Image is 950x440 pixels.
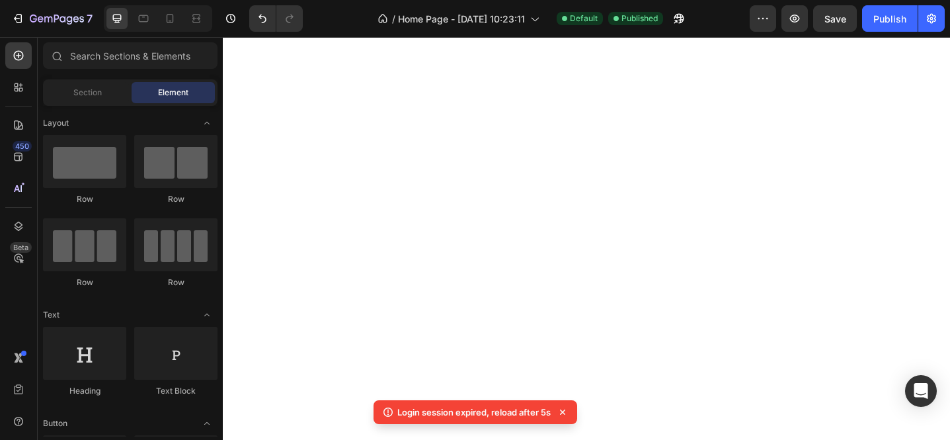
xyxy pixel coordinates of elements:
[43,117,69,129] span: Layout
[398,12,525,26] span: Home Page - [DATE] 10:23:11
[196,413,218,434] span: Toggle open
[196,304,218,326] span: Toggle open
[158,87,188,99] span: Element
[570,13,598,24] span: Default
[813,5,857,32] button: Save
[862,5,918,32] button: Publish
[824,13,846,24] span: Save
[134,277,218,288] div: Row
[43,277,126,288] div: Row
[43,385,126,397] div: Heading
[73,87,102,99] span: Section
[249,5,303,32] div: Undo/Redo
[43,309,59,321] span: Text
[905,375,937,407] div: Open Intercom Messenger
[196,112,218,134] span: Toggle open
[43,418,67,429] span: Button
[873,12,906,26] div: Publish
[134,193,218,205] div: Row
[5,5,99,32] button: 7
[13,141,32,152] div: 450
[621,13,658,24] span: Published
[43,42,218,69] input: Search Sections & Elements
[397,406,551,419] p: Login session expired, reload after 5s
[223,37,950,440] iframe: Design area
[87,11,93,26] p: 7
[43,193,126,205] div: Row
[10,242,32,253] div: Beta
[134,385,218,397] div: Text Block
[392,12,395,26] span: /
